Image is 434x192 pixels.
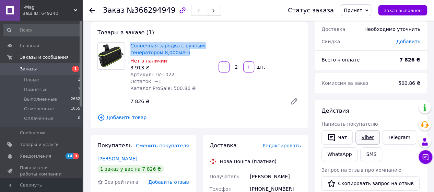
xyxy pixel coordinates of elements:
[321,26,345,32] span: Доставка
[78,115,80,122] span: 0
[383,130,416,145] a: Telegram
[321,130,353,145] button: Чат
[255,64,266,70] div: шт.
[398,80,420,86] span: 500.86 ₴
[24,106,54,112] span: Отмененные
[321,121,378,127] span: Написать покупателю
[20,142,59,148] span: Товары и услуги
[360,147,382,161] button: SMS
[287,94,301,108] a: Редактировать
[344,8,362,13] span: Принят
[71,106,80,112] span: 1055
[399,57,420,63] b: 7 826 ₴
[22,10,82,16] div: Ваш ID: 649240
[218,158,278,165] div: Нова Пошта (платная)
[396,39,420,44] span: Добавить
[24,87,48,93] span: Принятые
[20,130,47,136] span: Сообщения
[73,153,79,159] span: 3
[128,97,284,106] div: 7 826 ₴
[78,77,80,83] span: 1
[24,96,57,102] span: Выполненные
[20,54,69,60] span: Заказы и сообщения
[262,143,301,148] span: Редактировать
[71,96,80,102] span: 2632
[3,24,81,36] input: Поиск
[89,7,95,14] div: Вернуться назад
[321,57,360,63] span: Всего к оплате
[78,87,80,93] span: 3
[20,165,63,177] span: Показатели работы компании
[103,6,125,14] span: Заказ
[321,80,368,86] span: Комиссия за заказ
[288,7,334,14] div: Статус заказа
[136,143,189,148] span: Сменить покупателя
[66,153,73,159] span: 14
[248,170,302,183] div: [PERSON_NAME]
[130,43,205,55] a: Солнечная зарядка с ручным генератором 8,000мА-ч
[355,130,379,145] a: Viber
[130,79,161,84] span: Остаток: −1
[321,108,349,114] span: Действия
[104,179,138,185] span: Без рейтинга
[130,72,175,77] span: Артикул: TV-1022
[22,4,74,10] span: i-Mag
[321,176,420,191] button: Скопировать запрос на отзыв
[97,29,154,36] span: Товары в заказе (1)
[321,167,401,173] span: Запрос на отзыв про компанию
[360,22,424,37] div: Необходимо уточнить
[321,147,357,161] a: WhatsApp
[419,150,432,164] button: Чат с покупателем
[130,64,213,71] div: 3 913 ₴
[20,153,51,159] span: Уведомления
[210,174,239,179] span: Получатель
[127,6,175,14] span: №366294949
[378,5,427,15] button: Заказ выполнен
[20,66,37,72] span: Заказы
[97,114,301,121] span: Добавить товар
[72,66,79,72] span: 1
[24,115,54,122] span: Оплаченные
[98,43,125,69] img: Солнечная зарядка с ручным генератором 8,000мА-ч
[210,142,237,149] span: Доставка
[384,8,422,13] span: Заказ выполнен
[148,179,189,185] span: Добавить отзыв
[321,39,340,44] span: Скидка
[20,43,39,49] span: Главная
[130,58,167,64] span: Нет в наличии
[97,156,137,161] a: [PERSON_NAME]
[24,77,39,83] span: Новые
[97,142,132,149] span: Покупатель
[97,165,164,173] div: 1 заказ у вас на 7 826 ₴
[130,86,196,91] span: Каталог ProSale: 500.86 ₴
